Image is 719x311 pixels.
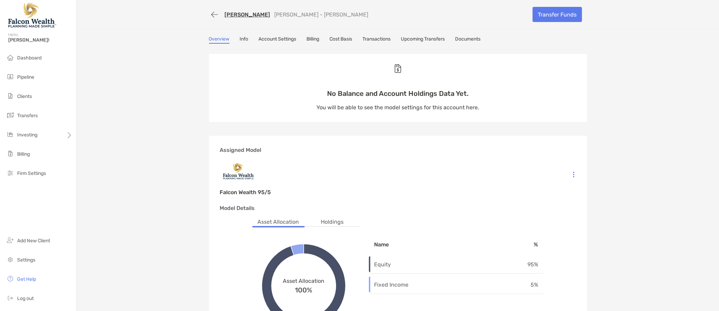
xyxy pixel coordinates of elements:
span: Log out [17,296,34,301]
img: billing icon [6,149,14,158]
span: Pipeline [17,74,34,80]
img: settings icon [6,255,14,264]
p: 95 % [506,260,538,269]
span: Firm Settings [17,170,46,176]
img: dashboard icon [6,53,14,62]
li: Asset Allocation [252,218,305,226]
a: Billing [307,36,320,44]
img: pipeline icon [6,73,14,81]
img: logout icon [6,294,14,302]
span: Add New Client [17,238,50,244]
span: Settings [17,257,35,263]
a: Account Settings [259,36,297,44]
span: Get Help [17,276,36,282]
h3: Assigned Model [220,147,576,153]
span: Transfers [17,113,38,119]
span: 100% [295,284,312,294]
p: You will be able to see the model settings for this account here. [317,103,479,112]
img: Company image [220,159,576,184]
a: Cost Basis [330,36,352,44]
span: Dashboard [17,55,42,61]
a: Info [240,36,248,44]
img: Icon List Menu [573,171,575,178]
img: firm-settings icon [6,169,14,177]
p: Equity [374,260,440,269]
p: 5 % [506,280,538,289]
img: investing icon [6,130,14,138]
a: Transfer Funds [533,7,582,22]
a: Upcoming Transfers [401,36,445,44]
span: [PERSON_NAME]! [8,37,72,43]
span: Investing [17,132,37,138]
a: Documents [455,36,481,44]
p: [PERSON_NAME] - [PERSON_NAME] [275,11,369,18]
a: Transactions [363,36,391,44]
img: add_new_client icon [6,236,14,244]
h3: Falcon Wealth 95/5 [220,189,271,196]
p: Model Details [220,204,576,212]
a: [PERSON_NAME] [225,11,270,18]
li: Holdings [316,218,349,226]
p: Name [374,240,440,249]
a: Overview [209,36,230,44]
img: get-help icon [6,275,14,283]
p: Fixed Income [374,280,440,289]
p: % [506,240,538,249]
span: Clients [17,93,32,99]
p: No Balance and Account Holdings Data Yet. [317,89,479,98]
span: Billing [17,151,30,157]
span: Asset Allocation [283,278,324,284]
img: clients icon [6,92,14,100]
img: Falcon Wealth Planning Logo [8,3,56,27]
img: transfers icon [6,111,14,119]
